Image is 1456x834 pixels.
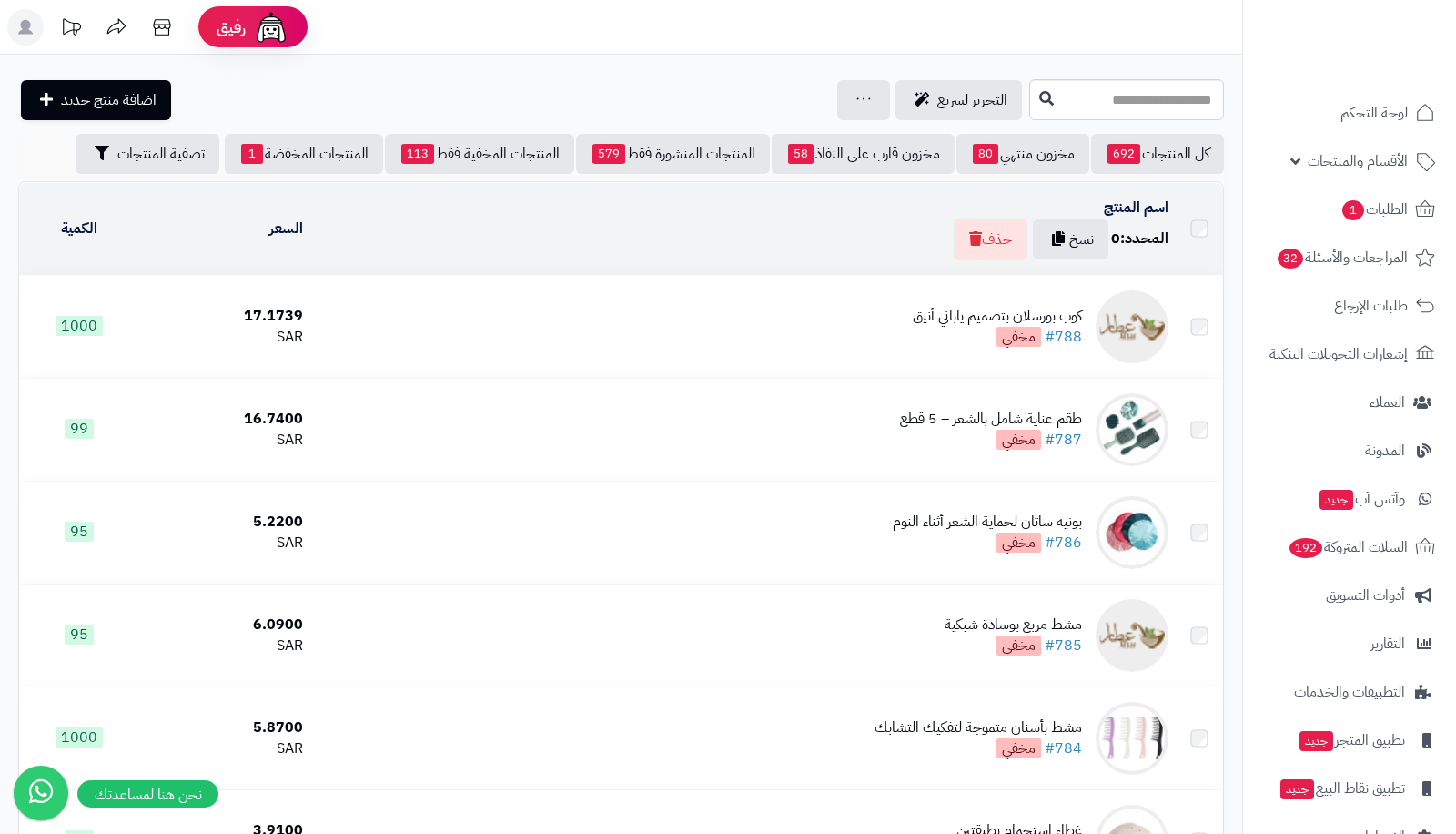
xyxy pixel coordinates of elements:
[147,533,303,554] div: SAR
[772,134,955,174] a: مخزون قارب على النفاذ58
[1254,284,1445,328] a: طلبات الإرجاع
[973,144,998,164] span: 80
[269,218,303,239] a: السعر
[65,522,94,542] span: 95
[56,727,103,748] span: 1000
[996,430,1041,450] span: مخفي
[576,134,770,174] a: المنتجات المنشورة فقط579
[241,144,263,164] span: 1
[1045,429,1082,451] a: #787
[893,512,1082,533] div: بونيه ساتان لحماية الشعر أثناء النوم
[76,134,219,174] button: تصفية المنتجات
[147,306,303,327] div: 17.1739
[1254,236,1445,280] a: المراجعات والأسئلة32
[1269,341,1408,367] span: إشعارات التحويلات البنكية
[1319,490,1353,510] span: جديد
[147,615,303,636] div: 6.0900
[1254,91,1445,135] a: لوحة التحكم
[1326,583,1405,608] span: أدوات التسويق
[1318,486,1405,512] span: وآتس آب
[1254,622,1445,666] a: التقارير
[1096,702,1168,775] img: مشط بأسنان متموجة لتفكيك التشابك
[996,738,1041,758] span: مخفي
[1278,249,1303,269] span: 32
[1340,100,1408,126] span: لوحة التحكم
[1096,599,1168,672] img: مشط مربع بوسادة شبكية
[956,134,1089,174] a: مخزون منتهي80
[1107,144,1140,164] span: 692
[788,144,814,164] span: 58
[996,636,1041,656] span: مخفي
[147,738,303,759] div: SAR
[1254,574,1445,617] a: أدوات التسويق
[1254,477,1445,521] a: وآتس آبجديد
[1298,727,1405,753] span: تطبيق المتجر
[147,409,303,430] div: 16.7400
[1279,776,1405,801] span: تطبيق نقاط البيع
[56,316,103,336] span: 1000
[1254,188,1445,231] a: الطلبات1
[1342,200,1364,220] span: 1
[900,409,1082,430] div: طقم عناية شامل بالشعر – 5 قطع
[147,512,303,533] div: 5.2200
[48,9,94,50] a: تحديثات المنصة
[65,625,94,645] span: 95
[1289,538,1322,558] span: 192
[1370,631,1405,656] span: التقارير
[225,134,383,174] a: المنتجات المخفضة1
[1365,438,1405,463] span: المدونة
[1254,525,1445,569] a: السلات المتروكة192
[21,80,171,120] a: اضافة منتج جديد
[1299,731,1333,751] span: جديد
[1045,326,1082,348] a: #788
[61,89,157,111] span: اضافة منتج جديد
[1096,290,1168,363] img: كوب بورسلان بتصميم ياباني أنيق
[217,16,246,38] span: رفيق
[65,419,94,439] span: 99
[1111,229,1168,249] div: المحدد:
[147,327,303,348] div: SAR
[1254,381,1445,424] a: العملاء
[1370,390,1405,415] span: العملاء
[1254,670,1445,714] a: التطبيقات والخدمات
[147,717,303,738] div: 5.8700
[1332,51,1439,89] img: logo-2.png
[1294,679,1405,705] span: التطبيقات والخدمات
[1340,197,1408,222] span: الطلبات
[1254,332,1445,376] a: إشعارات التحويلات البنكية
[1104,197,1168,219] a: اسم المنتج
[1045,532,1082,554] a: #786
[1254,429,1445,473] a: المدونة
[1096,496,1168,569] img: بونيه ساتان لحماية الشعر أثناء النوم
[1033,219,1108,259] button: نسخ
[1280,779,1314,799] span: جديد
[895,80,1022,120] a: التحرير لسريع
[253,9,289,46] img: ai-face.png
[1091,134,1224,174] a: كل المنتجات692
[61,218,97,239] a: الكمية
[875,717,1082,738] div: مشط بأسنان متموجة لتفكيك التشابك
[1111,228,1120,249] span: 0
[1288,534,1408,560] span: السلات المتروكة
[1045,737,1082,759] a: #784
[913,306,1082,327] div: كوب بورسلان بتصميم ياباني أنيق
[1254,718,1445,762] a: تطبيق المتجرجديد
[1334,293,1408,319] span: طلبات الإرجاع
[1276,245,1408,270] span: المراجعات والأسئلة
[147,430,303,451] div: SAR
[147,636,303,656] div: SAR
[1096,393,1168,466] img: طقم عناية شامل بالشعر – 5 قطع
[401,144,434,164] span: 113
[945,615,1082,636] div: مشط مربع بوسادة شبكية
[996,327,1041,347] span: مخفي
[996,533,1041,553] span: مخفي
[937,89,1007,111] span: التحرير لسريع
[1254,767,1445,810] a: تطبيق نقاط البيعجديد
[385,134,574,174] a: المنتجات المخفية فقط113
[592,144,625,164] span: 579
[1045,635,1082,656] a: #785
[954,219,1027,260] button: حذف
[1308,148,1408,174] span: الأقسام والمنتجات
[117,143,205,165] span: تصفية المنتجات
